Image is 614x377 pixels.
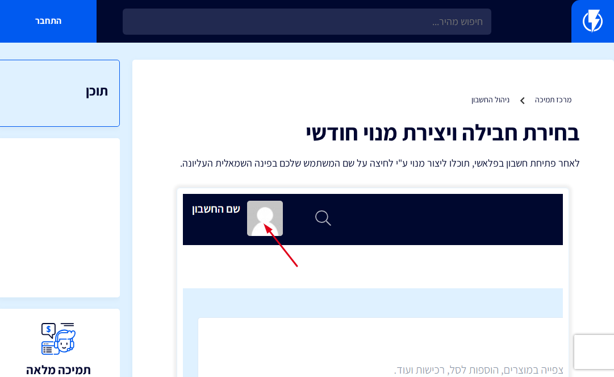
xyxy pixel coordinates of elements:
a: ניהול החשבון [471,94,509,105]
h1: בחירת חבילה ויצירת מנוי חודשי [166,119,580,144]
p: לאחר פתיחת חשבון בפלאשי, תוכלו ליצור מנוי ע"י לחיצה על שם המשתמש שלכם בפינה השמאלית העליונה. [166,156,580,171]
input: חיפוש מהיר... [123,9,491,35]
a: מרכז תמיכה [535,94,571,105]
h3: תוכן [9,83,108,98]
